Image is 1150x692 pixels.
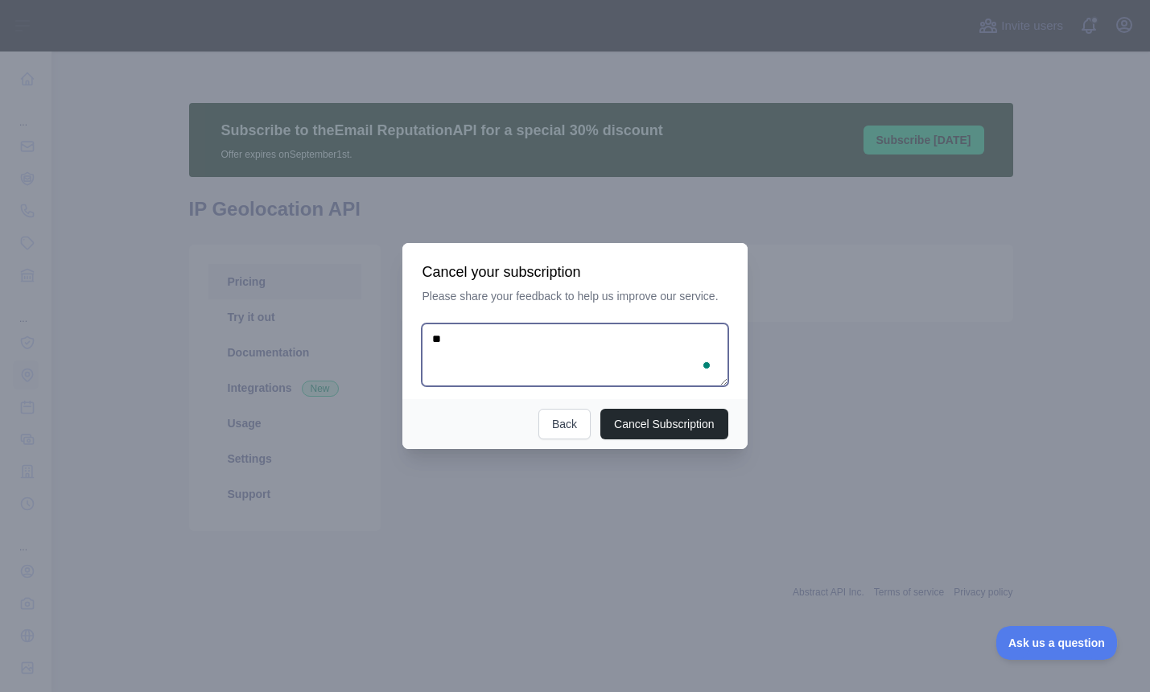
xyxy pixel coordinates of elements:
button: Back [538,409,591,439]
iframe: Toggle Customer Support [996,626,1118,660]
p: Please share your feedback to help us improve our service. [422,288,728,304]
button: Cancel Subscription [600,409,728,439]
textarea: To enrich screen reader interactions, please activate Accessibility in Grammarly extension settings [422,323,728,386]
h3: Cancel your subscription [422,262,728,282]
